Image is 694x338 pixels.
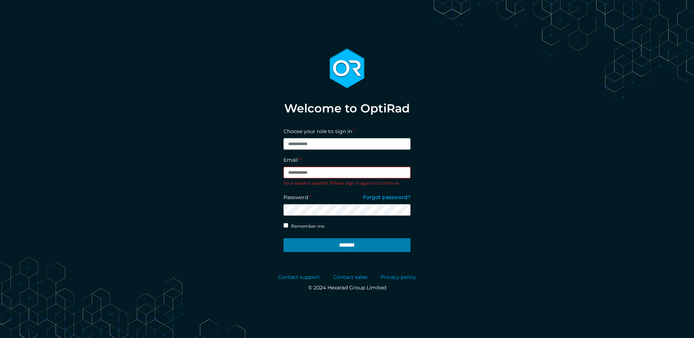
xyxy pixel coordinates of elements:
[283,180,400,186] span: Your session expired. Please sign in again to continue.
[283,156,301,164] label: Email
[363,194,411,204] a: Forgot password?
[380,273,416,281] a: Privacy policy
[330,48,364,88] img: optirad_logo-13d80ebaeef41a0bd4daa28750046bb8215ff99b425e875e5b69abade74ad868.svg
[278,284,416,292] p: © 2024 Hexarad Group Limited
[291,223,324,230] label: Remember me
[283,128,355,135] label: Choose your role to sign in
[333,273,367,281] a: Contact sales
[283,194,311,201] label: Password
[278,273,320,281] a: Contact support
